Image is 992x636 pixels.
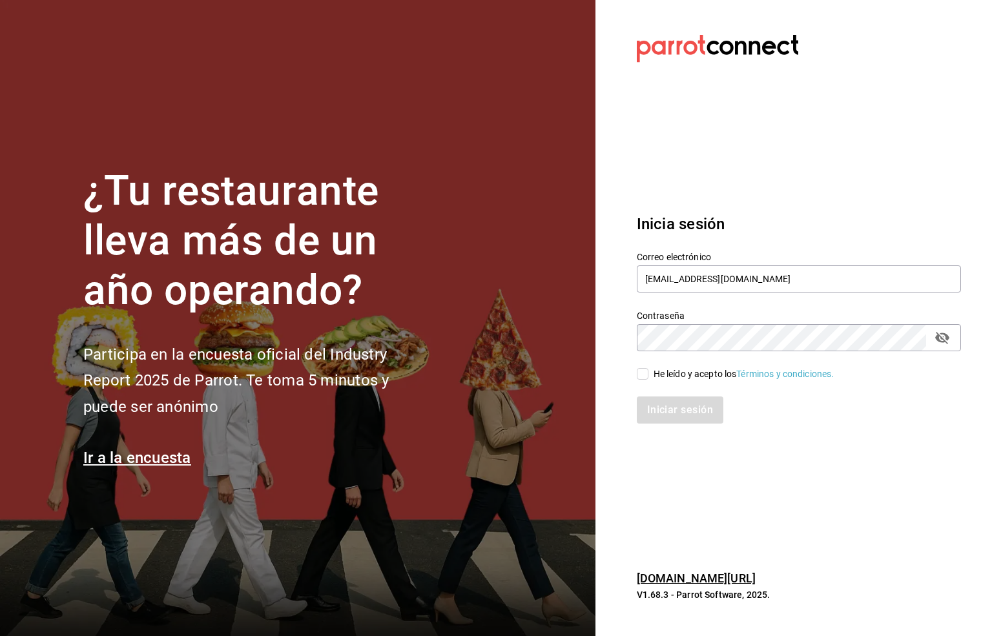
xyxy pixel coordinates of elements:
[637,212,961,236] h3: Inicia sesión
[736,369,834,379] a: Términos y condiciones.
[83,167,432,315] h1: ¿Tu restaurante lleva más de un año operando?
[83,342,432,420] h2: Participa en la encuesta oficial del Industry Report 2025 de Parrot. Te toma 5 minutos y puede se...
[637,252,961,262] label: Correo electrónico
[931,327,953,349] button: passwordField
[637,571,756,585] a: [DOMAIN_NAME][URL]
[637,265,961,292] input: Ingresa tu correo electrónico
[637,588,961,601] p: V1.68.3 - Parrot Software, 2025.
[83,449,191,467] a: Ir a la encuesta
[654,367,834,381] div: He leído y acepto los
[637,311,961,320] label: Contraseña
